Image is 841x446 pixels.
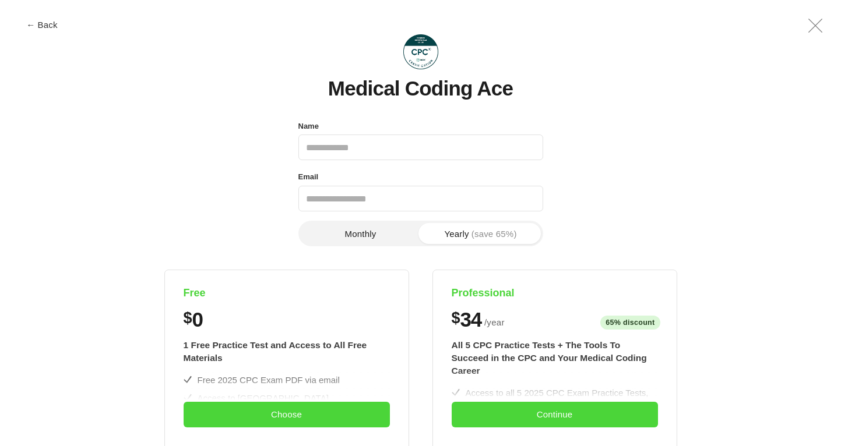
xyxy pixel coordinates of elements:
[301,223,421,244] button: Monthly
[460,309,481,330] span: 34
[184,339,390,364] div: 1 Free Practice Test and Access to All Free Materials
[421,223,541,244] button: Yearly(save 65%)
[184,402,390,427] button: Choose
[298,169,319,185] label: Email
[298,119,319,134] label: Name
[452,339,658,377] div: All 5 CPC Practice Tests + The Tools To Succeed in the CPC and Your Medical Coding Career
[192,309,203,330] span: 0
[328,77,513,100] h1: Medical Coding Ace
[19,20,65,29] button: ← Back
[184,309,192,327] span: $
[452,402,658,427] button: Continue
[184,286,390,300] h4: Free
[484,316,505,330] span: / year
[452,309,460,327] span: $
[471,229,517,238] span: (save 65%)
[298,134,543,160] input: Name
[298,186,543,211] input: Email
[452,286,658,300] h4: Professional
[403,34,438,69] img: Medical Coding Ace
[600,316,660,330] span: 65% discount
[26,20,35,29] span: ←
